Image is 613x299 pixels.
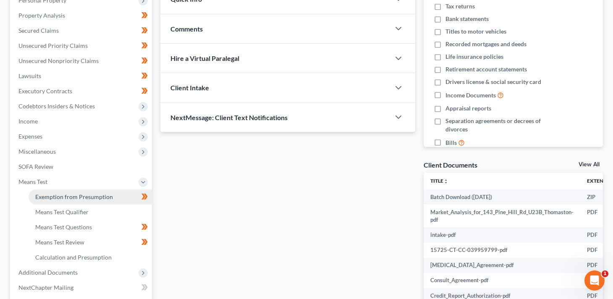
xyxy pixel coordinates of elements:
[12,8,152,23] a: Property Analysis
[424,243,580,258] td: 15725-CT-CC-039959799-pdf
[18,148,56,155] span: Miscellaneous
[18,269,78,276] span: Additional Documents
[29,220,152,235] a: Means Test Questions
[445,104,491,113] span: Appraisal reports
[18,102,95,110] span: Codebtors Insiders & Notices
[445,139,457,147] span: Bills
[18,57,99,64] span: Unsecured Nonpriority Claims
[12,84,152,99] a: Executory Contracts
[424,160,477,169] div: Client Documents
[602,270,608,277] span: 1
[445,52,503,61] span: Life insurance policies
[18,42,88,49] span: Unsecured Priority Claims
[445,2,475,10] span: Tax returns
[18,133,42,140] span: Expenses
[35,193,113,200] span: Exemption from Presumption
[29,205,152,220] a: Means Test Qualifier
[579,162,600,168] a: View All
[424,189,580,205] td: Batch Download ([DATE])
[35,208,89,215] span: Means Test Qualifier
[424,205,580,228] td: Market_Analysis_for_143_Pine_Hill_Rd_U23B_Thomaston-pdf
[18,87,72,94] span: Executory Contracts
[29,250,152,265] a: Calculation and Presumption
[18,284,73,291] span: NextChapter Mailing
[445,78,541,86] span: Drivers license & social security card
[12,159,152,174] a: SOFA Review
[170,84,209,92] span: Client Intake
[170,25,203,33] span: Comments
[12,280,152,295] a: NextChapter Mailing
[445,40,527,48] span: Recorded mortgages and deeds
[424,258,580,273] td: [MEDICAL_DATA]_Agreement-pdf
[18,118,38,125] span: Income
[18,12,65,19] span: Property Analysis
[29,189,152,205] a: Exemption from Presumption
[445,65,527,73] span: Retirement account statements
[445,27,506,36] span: Titles to motor vehicles
[12,68,152,84] a: Lawsuits
[445,91,496,100] span: Income Documents
[424,273,580,288] td: Consult_Agreement-pdf
[12,38,152,53] a: Unsecured Priority Claims
[430,178,448,184] a: Titleunfold_more
[35,223,92,231] span: Means Test Questions
[35,239,84,246] span: Means Test Review
[18,27,59,34] span: Secured Claims
[584,270,605,291] iframe: Intercom live chat
[29,235,152,250] a: Means Test Review
[170,54,239,62] span: Hire a Virtual Paralegal
[12,53,152,68] a: Unsecured Nonpriority Claims
[443,179,448,184] i: unfold_more
[445,15,489,23] span: Bank statements
[18,178,47,185] span: Means Test
[18,163,53,170] span: SOFA Review
[424,227,580,242] td: intake-pdf
[170,113,288,121] span: NextMessage: Client Text Notifications
[445,117,551,134] span: Separation agreements or decrees of divorces
[35,254,112,261] span: Calculation and Presumption
[12,23,152,38] a: Secured Claims
[18,72,41,79] span: Lawsuits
